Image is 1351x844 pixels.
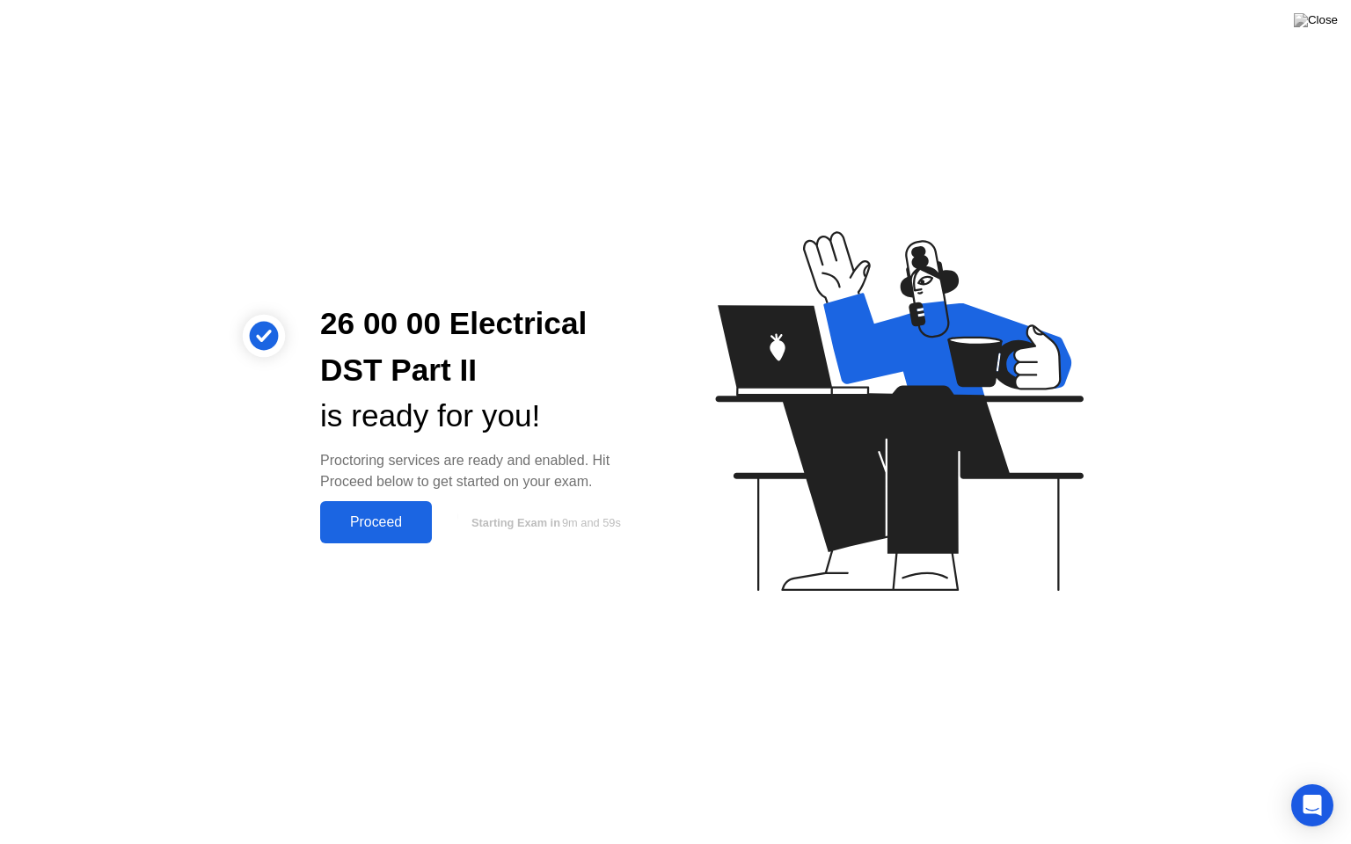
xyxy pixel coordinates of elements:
[562,516,621,529] span: 9m and 59s
[320,501,432,543] button: Proceed
[325,514,427,530] div: Proceed
[1294,13,1338,27] img: Close
[320,450,647,492] div: Proctoring services are ready and enabled. Hit Proceed below to get started on your exam.
[320,301,647,394] div: 26 00 00 Electrical DST Part II
[441,506,647,539] button: Starting Exam in9m and 59s
[1291,784,1333,826] div: Open Intercom Messenger
[320,393,647,440] div: is ready for you!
